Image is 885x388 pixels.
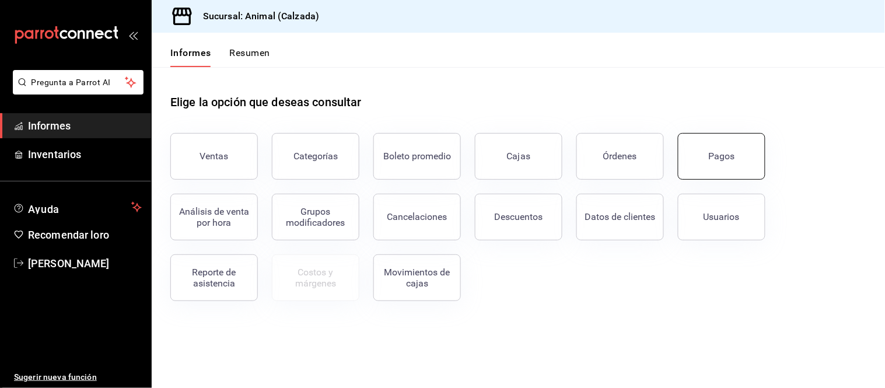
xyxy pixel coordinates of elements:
[678,133,765,180] button: Pagos
[200,151,229,162] font: Ventas
[272,133,359,180] button: Categorías
[475,133,562,180] a: Cajas
[8,85,144,97] a: Pregunta a Parrot AI
[28,120,71,132] font: Informes
[28,148,81,160] font: Inventarios
[28,257,110,270] font: [PERSON_NAME]
[295,267,336,289] font: Costos y márgenes
[585,211,656,222] font: Datos de clientes
[373,194,461,240] button: Cancelaciones
[128,30,138,40] button: abrir_cajón_menú
[28,203,60,215] font: Ayuda
[495,211,543,222] font: Descuentos
[170,47,270,67] div: pestañas de navegación
[293,151,338,162] font: Categorías
[170,254,258,301] button: Reporte de asistencia
[373,133,461,180] button: Boleto promedio
[32,78,111,87] font: Pregunta a Parrot AI
[387,211,447,222] font: Cancelaciones
[13,70,144,95] button: Pregunta a Parrot AI
[576,133,664,180] button: Órdenes
[576,194,664,240] button: Datos de clientes
[28,229,109,241] font: Recomendar loro
[170,95,362,109] font: Elige la opción que deseas consultar
[704,211,740,222] font: Usuarios
[170,194,258,240] button: Análisis de venta por hora
[170,133,258,180] button: Ventas
[475,194,562,240] button: Descuentos
[14,372,97,382] font: Sugerir nueva función
[384,267,450,289] font: Movimientos de cajas
[678,194,765,240] button: Usuarios
[170,47,211,58] font: Informes
[507,151,531,162] font: Cajas
[230,47,270,58] font: Resumen
[373,254,461,301] button: Movimientos de cajas
[286,206,345,228] font: Grupos modificadores
[383,151,451,162] font: Boleto promedio
[203,11,319,22] font: Sucursal: Animal (Calzada)
[709,151,735,162] font: Pagos
[272,254,359,301] button: Contrata inventarios para ver este informe
[179,206,249,228] font: Análisis de venta por hora
[272,194,359,240] button: Grupos modificadores
[603,151,637,162] font: Órdenes
[193,267,236,289] font: Reporte de asistencia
